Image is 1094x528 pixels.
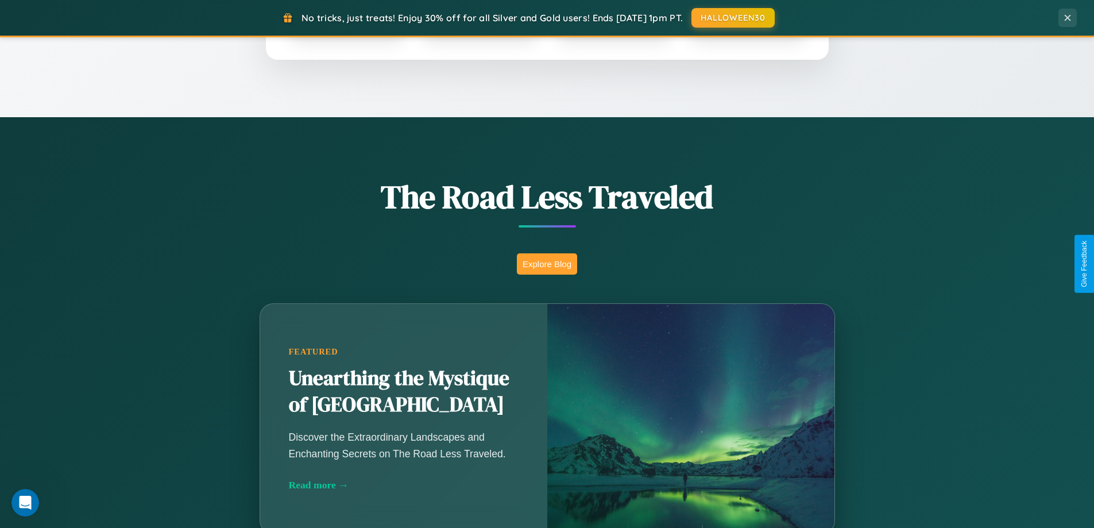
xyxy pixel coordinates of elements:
h1: The Road Less Traveled [203,175,892,219]
button: HALLOWEEN30 [691,8,775,28]
iframe: Intercom live chat [11,489,39,517]
p: Discover the Extraordinary Landscapes and Enchanting Secrets on The Road Less Traveled. [289,429,519,461]
h2: Unearthing the Mystique of [GEOGRAPHIC_DATA] [289,365,519,418]
div: Featured [289,347,519,357]
div: Give Feedback [1080,241,1088,287]
button: Explore Blog [517,253,577,275]
span: No tricks, just treats! Enjoy 30% off for all Silver and Gold users! Ends [DATE] 1pm PT. [301,12,683,24]
div: Read more → [289,479,519,491]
